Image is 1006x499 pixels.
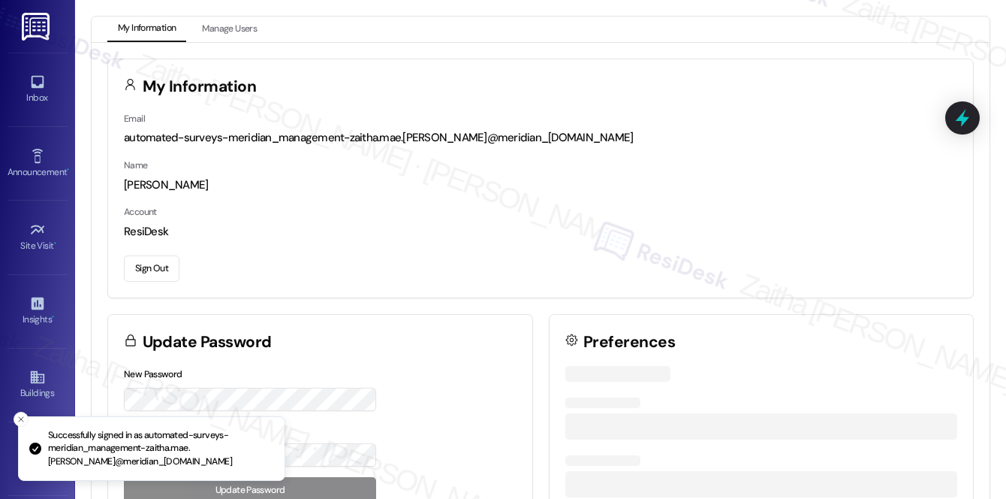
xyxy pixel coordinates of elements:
label: Email [124,113,145,125]
button: My Information [107,17,186,42]
h3: Update Password [143,334,272,350]
button: Sign Out [124,256,179,282]
div: automated-surveys-meridian_management-zaitha.mae.[PERSON_NAME]@meridian_[DOMAIN_NAME] [124,130,957,146]
button: Manage Users [191,17,267,42]
h3: My Information [143,79,257,95]
a: Leads [8,439,68,479]
span: • [54,238,56,249]
a: Buildings [8,364,68,405]
p: Successfully signed in as automated-surveys-meridian_management-zaitha.mae.[PERSON_NAME]@meridian... [48,429,273,469]
button: Close toast [14,412,29,427]
h3: Preferences [583,334,675,350]
div: ResiDesk [124,224,957,240]
img: ResiDesk Logo [22,13,53,41]
a: Insights • [8,291,68,331]
span: • [52,312,54,322]
label: New Password [124,368,182,380]
label: Account [124,206,157,218]
label: Name [124,159,148,171]
div: [PERSON_NAME] [124,177,957,193]
span: • [67,165,69,175]
a: Inbox [8,69,68,110]
a: Site Visit • [8,217,68,258]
